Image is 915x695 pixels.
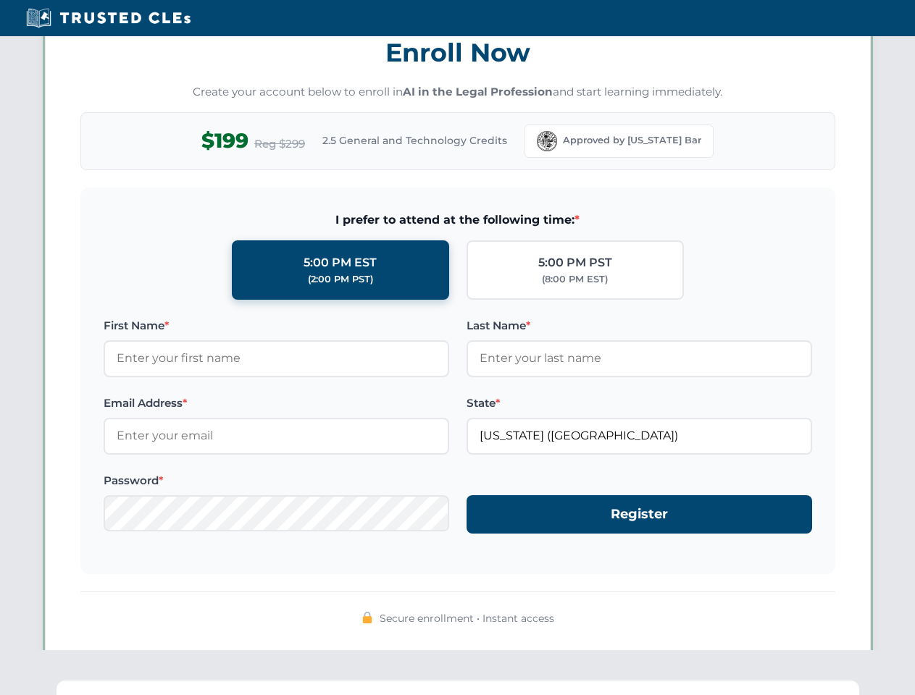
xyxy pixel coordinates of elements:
[104,395,449,412] label: Email Address
[104,211,812,229] span: I prefer to attend at the following time:
[308,272,373,287] div: (2:00 PM PST)
[22,7,195,29] img: Trusted CLEs
[322,132,507,148] span: 2.5 General and Technology Credits
[467,395,812,412] label: State
[380,610,554,626] span: Secure enrollment • Instant access
[104,418,449,454] input: Enter your email
[254,135,305,153] span: Reg $299
[80,30,835,75] h3: Enroll Now
[538,253,612,272] div: 5:00 PM PST
[80,84,835,101] p: Create your account below to enroll in and start learning immediately.
[542,272,608,287] div: (8:00 PM EST)
[467,495,812,534] button: Register
[537,131,557,151] img: Florida Bar
[467,418,812,454] input: Florida (FL)
[104,340,449,376] input: Enter your first name
[467,317,812,334] label: Last Name
[104,472,449,489] label: Password
[104,317,449,334] label: First Name
[403,85,553,98] strong: AI in the Legal Profession
[563,133,701,148] span: Approved by [US_STATE] Bar
[304,253,377,272] div: 5:00 PM EST
[362,612,373,623] img: 🔒
[467,340,812,376] input: Enter your last name
[201,125,248,157] span: $199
